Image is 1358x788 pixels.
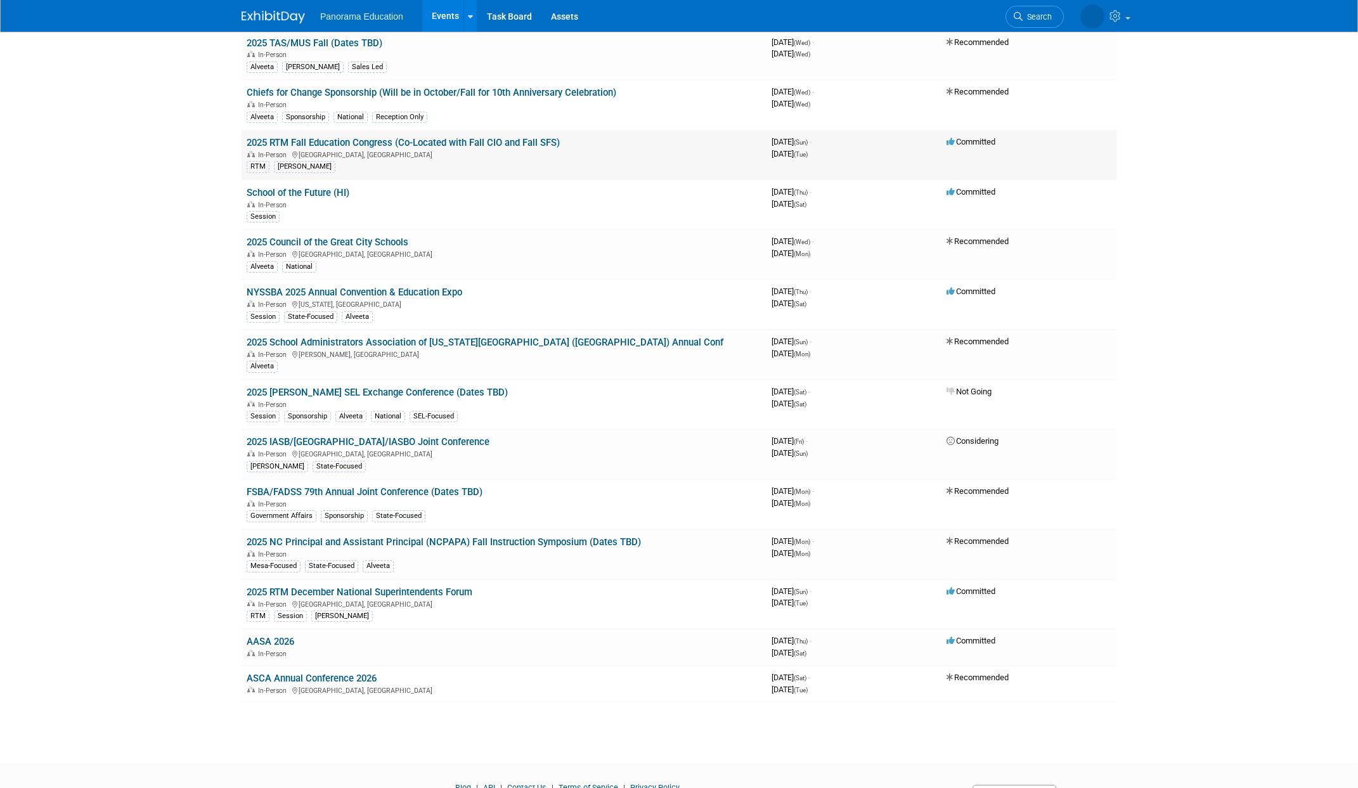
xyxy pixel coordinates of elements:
[247,673,377,684] a: ASCA Annual Conference 2026
[247,500,255,507] img: In-Person Event
[947,87,1009,96] span: Recommended
[410,411,458,422] div: SEL-Focused
[247,560,301,572] div: Mesa-Focused
[947,673,1009,682] span: Recommended
[247,436,489,448] a: 2025 IASB/[GEOGRAPHIC_DATA]/IASBO Joint Conference
[247,311,280,323] div: Session
[311,610,373,622] div: [PERSON_NAME]
[794,101,810,108] span: (Wed)
[947,486,1009,496] span: Recommended
[282,61,344,73] div: [PERSON_NAME]
[812,37,814,47] span: -
[247,151,255,157] img: In-Person Event
[247,448,761,458] div: [GEOGRAPHIC_DATA], [GEOGRAPHIC_DATA]
[282,261,316,273] div: National
[247,361,278,372] div: Alveeta
[794,650,806,657] span: (Sat)
[794,288,808,295] span: (Thu)
[772,586,812,596] span: [DATE]
[810,287,812,296] span: -
[247,636,294,647] a: AASA 2026
[282,112,329,123] div: Sponsorship
[247,351,255,357] img: In-Person Event
[810,337,812,346] span: -
[247,586,472,598] a: 2025 RTM December National Superintendents Forum
[772,636,812,645] span: [DATE]
[772,598,808,607] span: [DATE]
[1023,12,1052,22] span: Search
[348,61,387,73] div: Sales Led
[305,560,358,572] div: State-Focused
[947,287,995,296] span: Committed
[258,401,290,409] span: In-Person
[247,337,723,348] a: 2025 School Administrators Association of [US_STATE][GEOGRAPHIC_DATA] ([GEOGRAPHIC_DATA]) Annual ...
[772,673,810,682] span: [DATE]
[772,49,810,58] span: [DATE]
[772,399,806,408] span: [DATE]
[794,351,810,358] span: (Mon)
[1006,6,1064,28] a: Search
[808,673,810,682] span: -
[947,586,995,596] span: Committed
[363,560,394,572] div: Alveeta
[247,249,761,259] div: [GEOGRAPHIC_DATA], [GEOGRAPHIC_DATA]
[258,687,290,695] span: In-Person
[947,187,995,197] span: Committed
[1080,4,1104,29] img: Sarah Whedon
[247,685,761,695] div: [GEOGRAPHIC_DATA], [GEOGRAPHIC_DATA]
[258,300,290,309] span: In-Person
[794,300,806,307] span: (Sat)
[772,99,810,108] span: [DATE]
[247,598,761,609] div: [GEOGRAPHIC_DATA], [GEOGRAPHIC_DATA]
[947,536,1009,546] span: Recommended
[794,687,808,694] span: (Tue)
[794,438,804,445] span: (Fri)
[794,139,808,146] span: (Sun)
[247,486,482,498] a: FSBA/FADSS 79th Annual Joint Conference (Dates TBD)
[772,149,808,158] span: [DATE]
[247,401,255,407] img: In-Person Event
[812,486,814,496] span: -
[794,538,810,545] span: (Mon)
[772,448,808,458] span: [DATE]
[810,187,812,197] span: -
[247,536,641,548] a: 2025 NC Principal and Assistant Principal (NCPAPA) Fall Instruction Symposium (Dates TBD)
[247,250,255,257] img: In-Person Event
[806,436,808,446] span: -
[947,137,995,146] span: Committed
[274,610,307,622] div: Session
[812,87,814,96] span: -
[810,137,812,146] span: -
[947,436,999,446] span: Considering
[247,101,255,107] img: In-Person Event
[258,650,290,658] span: In-Person
[772,137,812,146] span: [DATE]
[794,189,808,196] span: (Thu)
[242,11,305,23] img: ExhibitDay
[335,411,366,422] div: Alveeta
[321,510,368,522] div: Sponsorship
[794,389,806,396] span: (Sat)
[810,636,812,645] span: -
[247,650,255,656] img: In-Person Event
[772,498,810,508] span: [DATE]
[794,450,808,457] span: (Sun)
[258,101,290,109] span: In-Person
[247,87,616,98] a: Chiefs for Change Sponsorship (Will be in October/Fall for 10th Anniversary Celebration)
[258,450,290,458] span: In-Person
[794,401,806,408] span: (Sat)
[794,51,810,58] span: (Wed)
[772,299,806,308] span: [DATE]
[947,37,1009,47] span: Recommended
[247,149,761,159] div: [GEOGRAPHIC_DATA], [GEOGRAPHIC_DATA]
[772,548,810,558] span: [DATE]
[342,311,373,323] div: Alveeta
[247,349,761,359] div: [PERSON_NAME], [GEOGRAPHIC_DATA]
[794,588,808,595] span: (Sun)
[313,461,366,472] div: State-Focused
[772,648,806,657] span: [DATE]
[772,37,814,47] span: [DATE]
[371,411,405,422] div: National
[772,87,814,96] span: [DATE]
[772,236,814,246] span: [DATE]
